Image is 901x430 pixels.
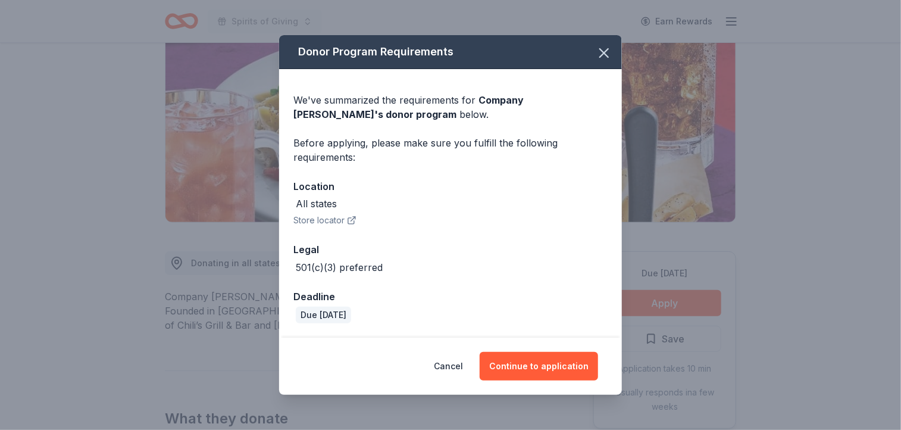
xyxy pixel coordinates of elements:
div: Before applying, please make sure you fulfill the following requirements: [293,136,608,164]
button: Continue to application [480,352,598,381]
div: Donor Program Requirements [279,35,622,69]
div: All states [296,197,337,211]
div: We've summarized the requirements for below. [293,93,608,121]
div: Deadline [293,289,608,304]
div: Location [293,179,608,194]
div: Due [DATE] [296,307,351,323]
div: Legal [293,242,608,257]
button: Store locator [293,213,356,228]
button: Cancel [434,352,463,381]
div: 501(c)(3) preferred [296,260,383,275]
